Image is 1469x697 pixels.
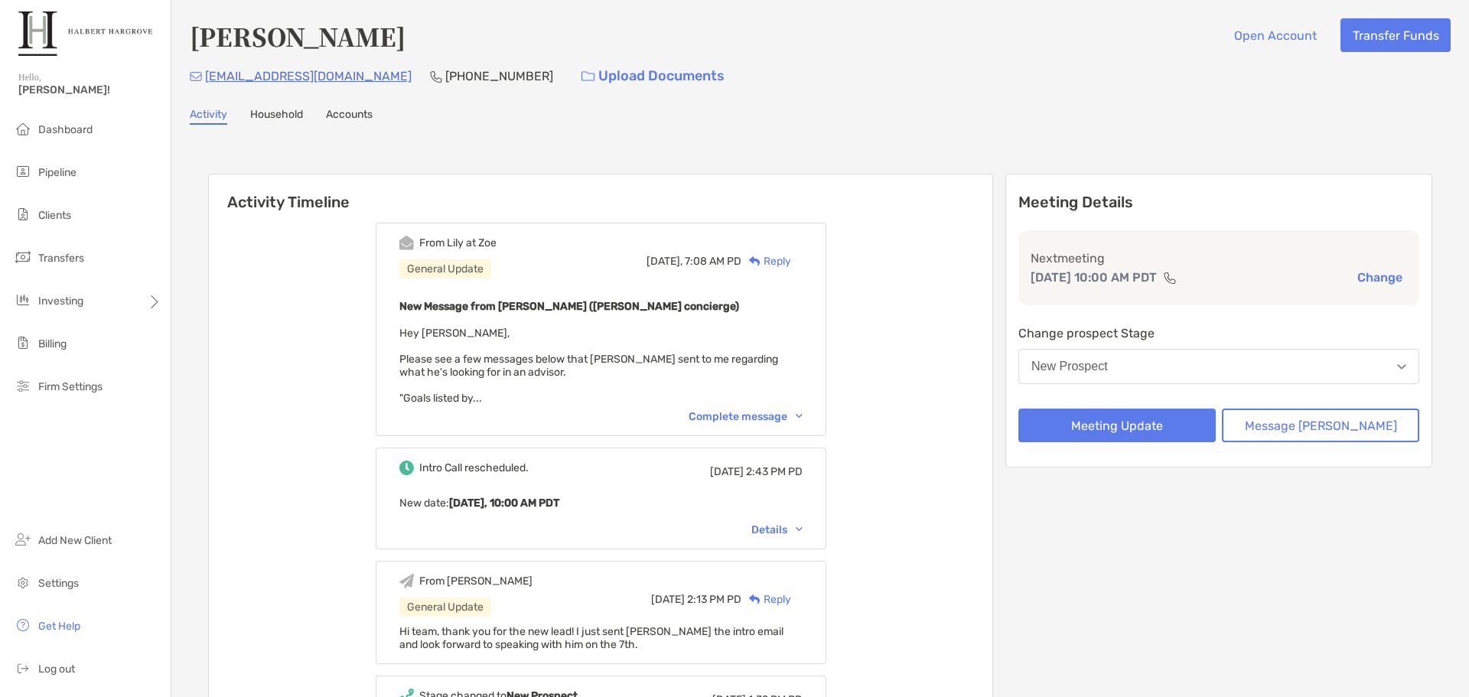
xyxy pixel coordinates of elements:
p: [DATE] 10:00 AM PDT [1031,268,1157,287]
img: button icon [581,71,594,82]
img: add_new_client icon [14,530,32,549]
div: Intro Call rescheduled. [419,461,529,474]
img: settings icon [14,573,32,591]
img: Zoe Logo [18,6,152,61]
div: General Update [399,259,491,278]
button: New Prospect [1018,349,1419,384]
div: From [PERSON_NAME] [419,575,533,588]
span: [DATE] [710,465,744,478]
img: communication type [1163,272,1177,284]
button: Change [1353,269,1407,285]
p: Meeting Details [1018,193,1419,212]
img: Chevron icon [796,527,803,532]
button: Transfer Funds [1340,18,1451,52]
span: Clients [38,209,71,222]
span: Add New Client [38,534,112,547]
img: transfers icon [14,248,32,266]
span: [DATE], [647,255,682,268]
span: Hey [PERSON_NAME], Please see a few messages below that [PERSON_NAME] sent to me regarding what h... [399,327,778,405]
div: General Update [399,598,491,617]
img: Reply icon [749,594,761,604]
div: From Lily at Zoe [419,236,497,249]
b: New Message from [PERSON_NAME] ([PERSON_NAME] concierge) [399,300,739,313]
span: Pipeline [38,166,77,179]
p: [EMAIL_ADDRESS][DOMAIN_NAME] [205,67,412,86]
img: pipeline icon [14,162,32,181]
img: Event icon [399,236,414,250]
img: investing icon [14,291,32,309]
span: Hi team, thank you for the new lead! I just sent [PERSON_NAME] the intro email and look forward t... [399,625,783,651]
img: logout icon [14,659,32,677]
h4: [PERSON_NAME] [190,18,406,54]
img: Event icon [399,461,414,475]
a: Activity [190,108,227,125]
p: New date : [399,493,803,513]
p: Change prospect Stage [1018,324,1419,343]
img: dashboard icon [14,119,32,138]
img: Email Icon [190,72,202,81]
span: Transfers [38,252,84,265]
button: Message [PERSON_NAME] [1222,409,1419,442]
img: billing icon [14,334,32,352]
span: 2:43 PM PD [746,465,803,478]
img: Open dropdown arrow [1397,364,1406,370]
span: 2:13 PM PD [687,593,741,606]
span: Dashboard [38,123,93,136]
img: Event icon [399,574,414,588]
a: Upload Documents [572,60,734,93]
img: Chevron icon [796,414,803,419]
img: Reply icon [749,256,761,266]
span: Investing [38,295,83,308]
div: Details [751,523,803,536]
span: 7:08 AM PD [685,255,741,268]
a: Household [250,108,303,125]
img: firm-settings icon [14,376,32,395]
button: Meeting Update [1018,409,1216,442]
button: Open Account [1222,18,1328,52]
img: clients icon [14,205,32,223]
span: Settings [38,577,79,590]
span: Firm Settings [38,380,103,393]
p: [PHONE_NUMBER] [445,67,553,86]
img: Phone Icon [430,70,442,83]
img: get-help icon [14,616,32,634]
span: [DATE] [651,593,685,606]
span: [PERSON_NAME]! [18,83,161,96]
h6: Activity Timeline [209,174,992,211]
div: Complete message [689,410,803,423]
span: Get Help [38,620,80,633]
a: Accounts [326,108,373,125]
span: Log out [38,663,75,676]
div: Reply [741,591,791,607]
b: [DATE], 10:00 AM PDT [449,497,559,510]
div: New Prospect [1031,360,1108,373]
span: Billing [38,337,67,350]
div: Reply [741,253,791,269]
p: Next meeting [1031,249,1407,268]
